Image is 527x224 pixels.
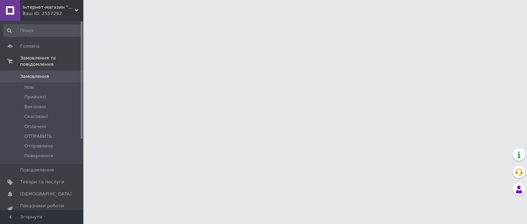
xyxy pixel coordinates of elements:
span: Прийняті [24,94,46,100]
span: Показники роботи компанії [20,203,64,215]
span: Головна [20,43,40,49]
span: Повідомлення [20,167,54,173]
span: Скасовані [24,113,48,120]
span: Повернення [24,153,53,159]
input: Пошук [3,24,82,37]
span: ОТПРАВИТЬ [24,133,52,139]
div: Ваш ID: 2557292 [23,10,83,17]
span: Нові [24,84,34,90]
span: Отправлено [24,143,53,149]
span: [DEMOGRAPHIC_DATA] [20,191,72,197]
span: Товари та послуги [20,179,64,185]
span: Замовлення та повідомлення [20,55,83,67]
span: Замовлення [20,73,49,80]
span: Інтернет-магазин "Он лайн" [23,4,75,10]
span: Виконані [24,104,46,110]
span: Оплачені [24,123,46,130]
